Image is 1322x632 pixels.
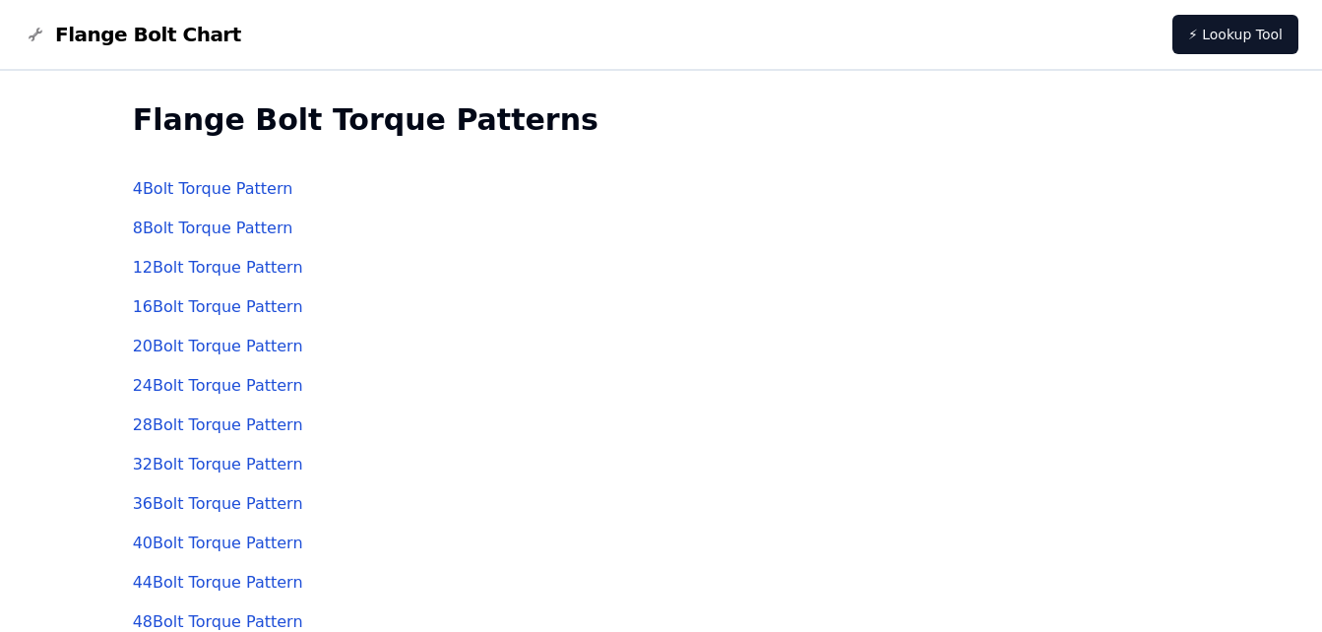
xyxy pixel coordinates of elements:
[55,21,241,48] span: Flange Bolt Chart
[133,179,293,198] a: 4Bolt Torque Pattern
[133,376,303,395] a: 24Bolt Torque Pattern
[24,23,47,46] img: Flange Bolt Chart Logo
[133,258,303,277] a: 12Bolt Torque Pattern
[133,102,1190,138] h2: Flange Bolt Torque Patterns
[133,415,303,434] a: 28Bolt Torque Pattern
[133,297,303,316] a: 16Bolt Torque Pattern
[133,494,303,513] a: 36Bolt Torque Pattern
[133,219,293,237] a: 8Bolt Torque Pattern
[133,534,303,552] a: 40Bolt Torque Pattern
[133,337,303,355] a: 20Bolt Torque Pattern
[133,573,303,592] a: 44Bolt Torque Pattern
[133,455,303,474] a: 32Bolt Torque Pattern
[133,612,303,631] a: 48Bolt Torque Pattern
[24,21,241,48] a: Flange Bolt Chart LogoFlange Bolt Chart
[1172,15,1298,54] a: ⚡ Lookup Tool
